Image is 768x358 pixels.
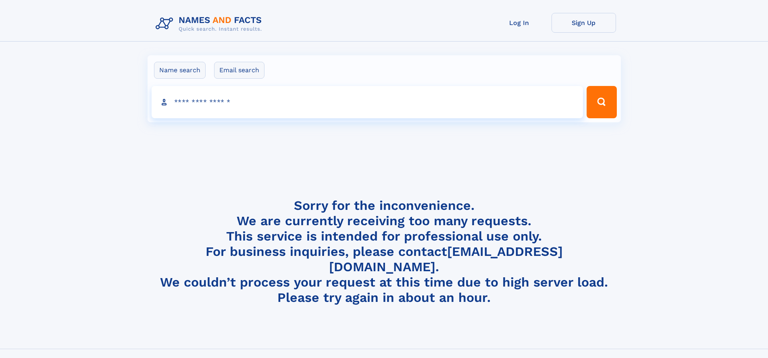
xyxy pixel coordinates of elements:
[552,13,616,33] a: Sign Up
[587,86,616,118] button: Search Button
[214,62,264,79] label: Email search
[487,13,552,33] a: Log In
[152,86,583,118] input: search input
[329,244,563,274] a: [EMAIL_ADDRESS][DOMAIN_NAME]
[154,62,206,79] label: Name search
[152,13,268,35] img: Logo Names and Facts
[152,198,616,306] h4: Sorry for the inconvenience. We are currently receiving too many requests. This service is intend...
